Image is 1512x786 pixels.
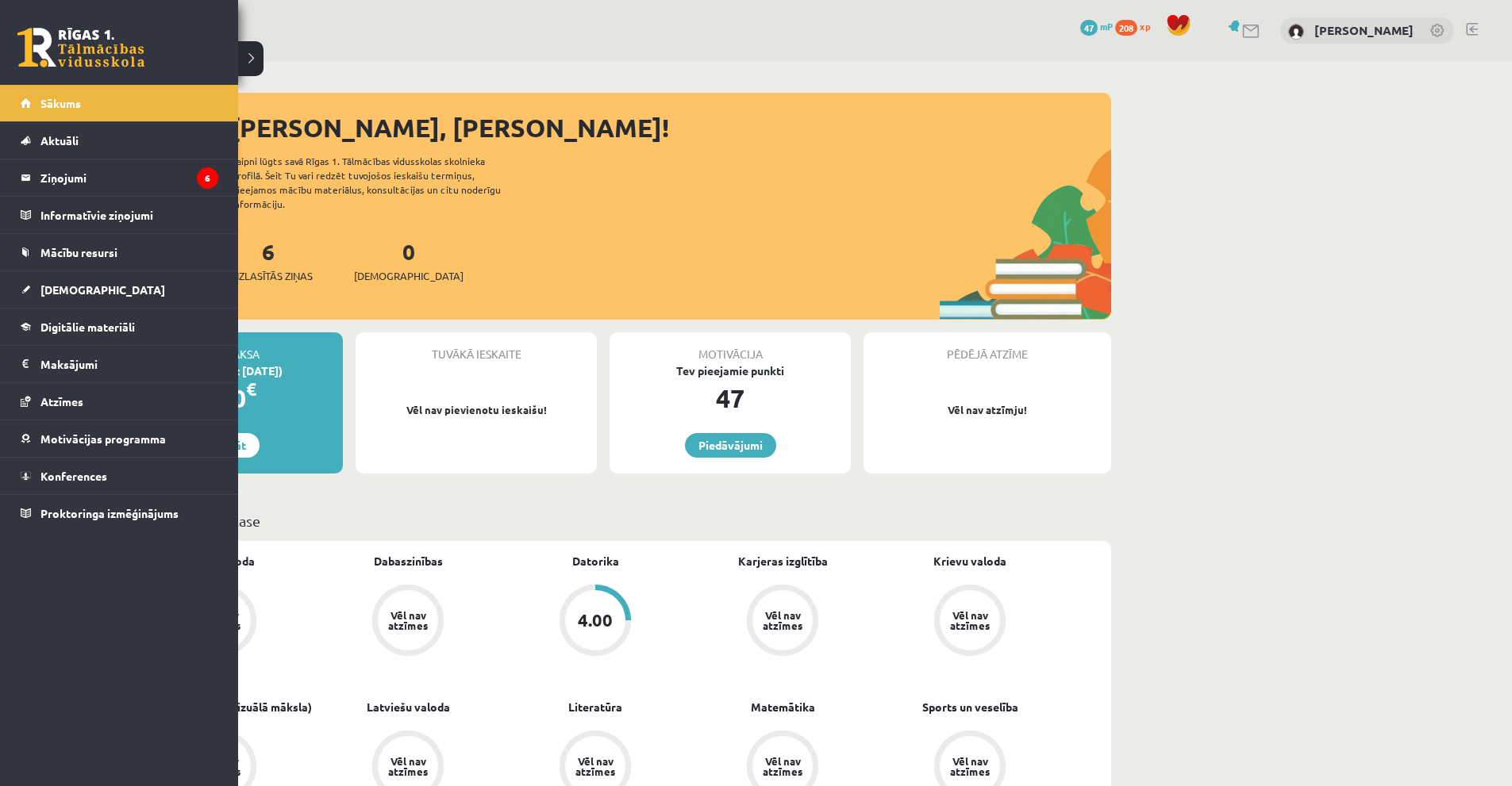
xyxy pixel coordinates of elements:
[224,268,313,284] span: Neizlasītās ziņas
[685,433,776,458] a: Piedāvājumi
[21,122,218,159] a: Aktuāli
[21,495,218,531] a: Proktoringa izmēģinājums
[230,109,1111,147] div: [PERSON_NAME], [PERSON_NAME]!
[17,28,144,67] a: Rīgas 1. Tālmācības vidusskola
[1314,22,1414,38] a: [PERSON_NAME]
[40,320,135,334] span: Digitālie materiāli
[21,271,218,308] a: [DEMOGRAPHIC_DATA]
[568,699,622,715] a: Literatūra
[21,458,218,494] a: Konferences
[21,309,218,345] a: Digitālie materiāli
[760,610,805,631] div: Vēl nav atzīmes
[1115,20,1158,33] a: 208 xp
[610,379,851,417] div: 47
[40,506,179,520] span: Proktoringa izmēģinājums
[21,420,218,457] a: Motivācijas programma
[610,362,851,379] div: Tev pieejamie punkti
[751,699,815,715] a: Matemātika
[102,510,1105,531] p: Mācību plāns 10.b1 klase
[864,332,1111,362] div: Pēdējā atzīme
[374,553,443,569] a: Dabaszinības
[232,154,529,211] div: Laipni lūgts savā Rīgas 1. Tālmācības vidusskolas skolnieka profilā. Šeit Tu vari redzēt tuvojošo...
[1115,20,1137,36] span: 208
[40,431,166,446] span: Motivācijas programma
[21,383,218,420] a: Atzīmes
[876,585,1064,659] a: Vēl nav atzīmes
[1288,24,1304,40] img: Stepans Grigorjevs
[356,332,597,362] div: Tuvākā ieskaite
[1080,20,1098,36] span: 47
[760,756,805,776] div: Vēl nav atzīmes
[21,85,218,121] a: Sākums
[364,402,589,418] p: Vēl nav pievienotu ieskaišu!
[40,159,218,196] legend: Ziņojumi
[933,553,1006,569] a: Krievu valoda
[40,346,218,382] legend: Maksājumi
[40,394,83,408] span: Atzīmes
[314,585,502,659] a: Vēl nav atzīmes
[689,585,876,659] a: Vēl nav atzīmes
[246,378,256,401] span: €
[738,553,828,569] a: Karjeras izglītība
[224,237,313,284] a: 6Neizlasītās ziņas
[40,96,81,110] span: Sākums
[40,245,117,259] span: Mācību resursi
[21,346,218,382] a: Maksājumi
[502,585,689,659] a: 4.00
[40,469,107,483] span: Konferences
[1100,20,1113,33] span: mP
[40,282,165,297] span: [DEMOGRAPHIC_DATA]
[367,699,450,715] a: Latviešu valoda
[610,332,851,362] div: Motivācija
[871,402,1103,418] p: Vēl nav atzīmju!
[1140,20,1150,33] span: xp
[948,756,992,776] div: Vēl nav atzīmes
[21,159,218,196] a: Ziņojumi6
[354,237,464,284] a: 0[DEMOGRAPHIC_DATA]
[386,610,430,631] div: Vēl nav atzīmes
[578,612,613,629] div: 4.00
[922,699,1018,715] a: Sports un veselība
[197,167,218,189] i: 6
[573,756,617,776] div: Vēl nav atzīmes
[386,756,430,776] div: Vēl nav atzīmes
[21,197,218,233] a: Informatīvie ziņojumi
[1080,20,1113,33] a: 47 mP
[40,197,218,233] legend: Informatīvie ziņojumi
[948,610,992,631] div: Vēl nav atzīmes
[21,234,218,270] a: Mācību resursi
[40,133,79,148] span: Aktuāli
[572,553,619,569] a: Datorika
[354,268,464,284] span: [DEMOGRAPHIC_DATA]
